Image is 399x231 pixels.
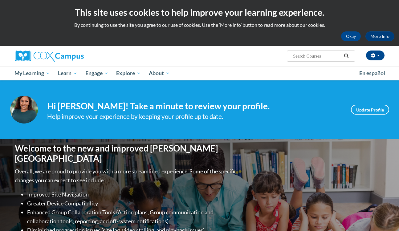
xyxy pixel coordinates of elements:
a: Update Profile [351,105,389,115]
p: Overall, we are proud to provide you with a more streamlined experience. Some of the specific cha... [15,167,238,185]
img: Cox Campus [15,51,84,62]
button: Search [342,52,351,60]
li: Improved Site Navigation [27,190,238,199]
a: En español [355,67,389,80]
span: My Learning [14,70,50,77]
a: About [145,66,174,80]
span: Learn [58,70,77,77]
h2: This site uses cookies to help improve your learning experience. [5,6,394,18]
span: Explore [116,70,141,77]
span: En español [359,70,385,76]
a: Learn [54,66,81,80]
span: About [149,70,170,77]
li: Greater Device Compatibility [27,199,238,208]
span: Engage [85,70,108,77]
div: Main menu [6,66,394,80]
input: Search Courses [292,52,342,60]
a: More Info [365,31,394,41]
a: Cox Campus [15,51,132,62]
h4: Hi [PERSON_NAME]! Take a minute to review your profile. [47,101,342,111]
a: Explore [112,66,145,80]
iframe: Button to launch messaging window [374,206,394,226]
li: Enhanced Group Collaboration Tools (Action plans, Group communication and collaboration tools, re... [27,208,238,226]
h1: Welcome to the new and improved [PERSON_NAME][GEOGRAPHIC_DATA] [15,143,238,164]
p: By continuing to use the site you agree to our use of cookies. Use the ‘More info’ button to read... [5,22,394,28]
img: Profile Image [10,96,38,124]
div: Help improve your experience by keeping your profile up to date. [47,111,342,122]
button: Account Settings [366,51,385,60]
a: My Learning [11,66,54,80]
button: Okay [341,31,361,41]
a: Engage [81,66,112,80]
